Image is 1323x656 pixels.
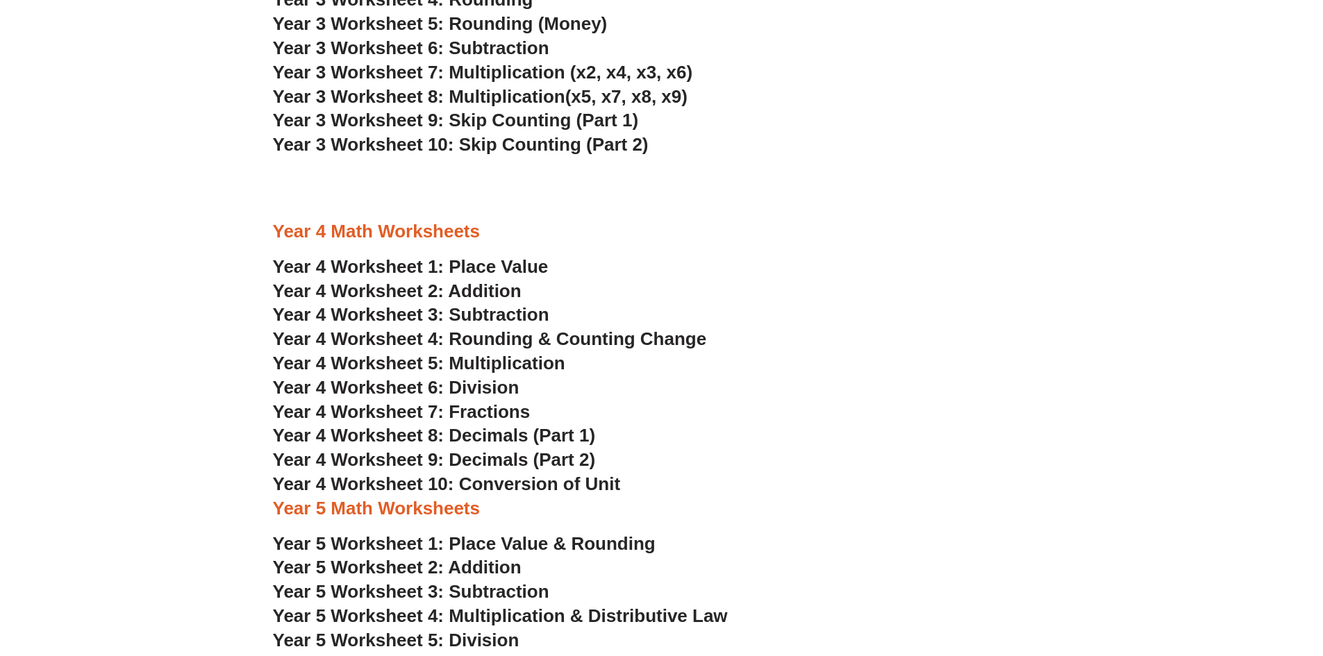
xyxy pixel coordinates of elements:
[273,425,596,446] a: Year 4 Worksheet 8: Decimals (Part 1)
[273,280,522,301] a: Year 4 Worksheet 2: Addition
[273,37,549,58] a: Year 3 Worksheet 6: Subtraction
[273,86,688,107] a: Year 3 Worksheet 8: Multiplication(x5, x7, x8, x9)
[273,13,608,34] a: Year 3 Worksheet 5: Rounding (Money)
[273,401,531,422] a: Year 4 Worksheet 7: Fractions
[273,449,596,470] a: Year 4 Worksheet 9: Decimals (Part 2)
[273,581,549,602] a: Year 5 Worksheet 3: Subtraction
[273,220,1051,244] h3: Year 4 Math Worksheets
[273,256,549,277] a: Year 4 Worksheet 1: Place Value
[273,557,522,578] a: Year 5 Worksheet 2: Addition
[273,328,707,349] a: Year 4 Worksheet 4: Rounding & Counting Change
[273,473,621,494] a: Year 4 Worksheet 10: Conversion of Unit
[273,134,649,155] a: Year 3 Worksheet 10: Skip Counting (Part 2)
[273,86,565,107] span: Year 3 Worksheet 8: Multiplication
[273,497,1051,521] h3: Year 5 Math Worksheets
[273,353,565,373] a: Year 4 Worksheet 5: Multiplication
[273,630,519,650] a: Year 5 Worksheet 5: Division
[273,62,693,83] a: Year 3 Worksheet 7: Multiplication (x2, x4, x3, x6)
[273,110,639,131] a: Year 3 Worksheet 9: Skip Counting (Part 1)
[273,605,728,626] a: Year 5 Worksheet 4: Multiplication & Distributive Law
[273,533,656,554] a: Year 5 Worksheet 1: Place Value & Rounding
[565,86,688,107] span: (x5, x7, x8, x9)
[273,377,519,398] a: Year 4 Worksheet 6: Division
[273,304,549,325] a: Year 4 Worksheet 3: Subtraction
[1092,499,1323,656] iframe: Chat Widget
